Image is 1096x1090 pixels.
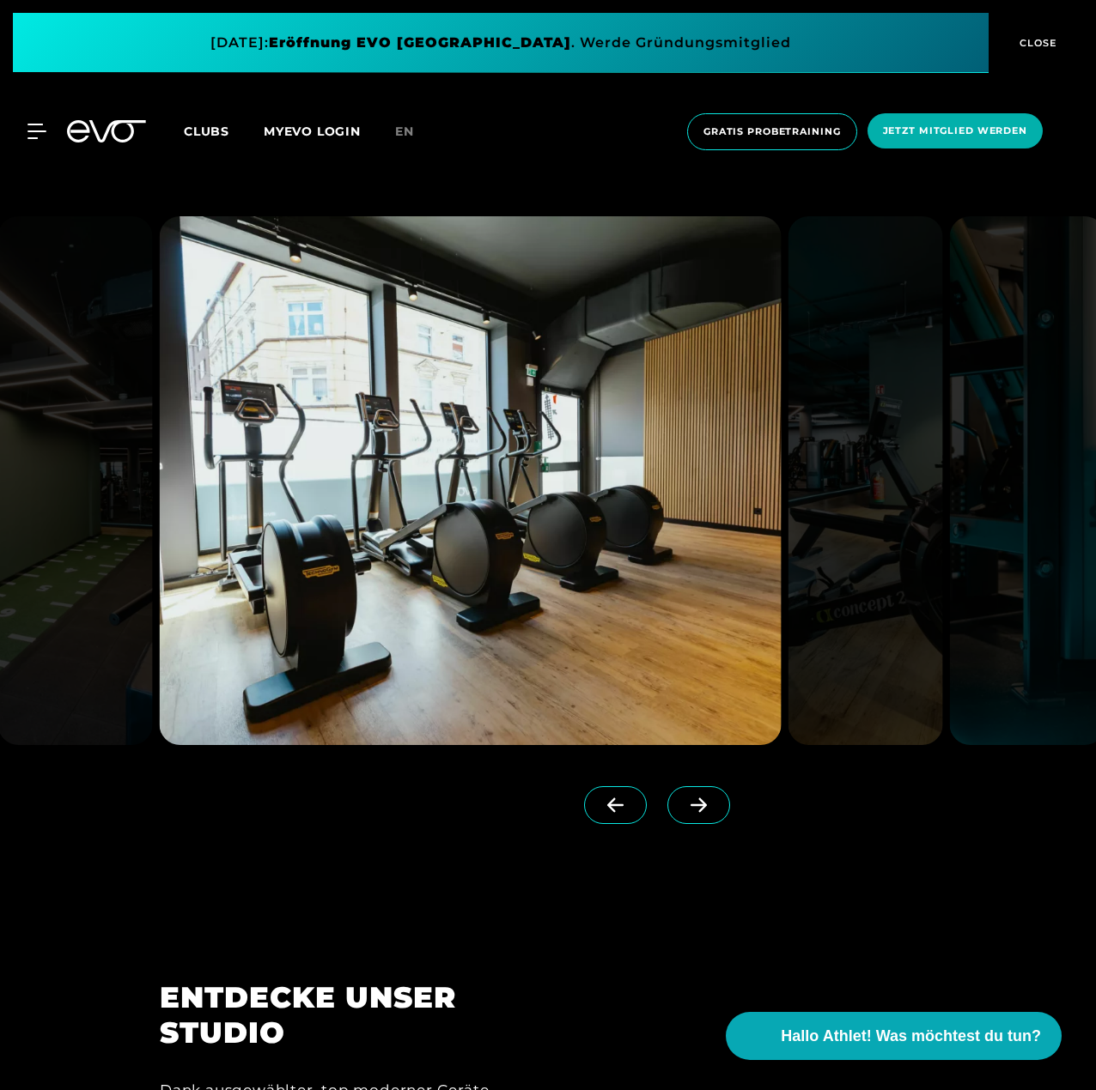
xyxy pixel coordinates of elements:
a: en [395,122,435,142]
span: Jetzt Mitglied werden [883,124,1027,138]
a: Gratis Probetraining [682,113,862,150]
span: Hallo Athlet! Was möchtest du tun? [781,1025,1041,1048]
a: Jetzt Mitglied werden [862,113,1048,150]
span: CLOSE [1015,35,1057,51]
span: Gratis Probetraining [703,124,841,139]
button: CLOSE [989,13,1083,73]
span: Clubs [184,124,229,139]
img: evofitness [788,216,943,745]
a: Clubs [184,123,264,139]
h2: ENTDECKE UNSER STUDIO [160,980,524,1051]
button: Hallo Athlet! Was möchtest du tun? [726,1012,1062,1060]
a: MYEVO LOGIN [264,124,361,139]
img: evofitness [160,216,781,745]
span: en [395,124,414,139]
